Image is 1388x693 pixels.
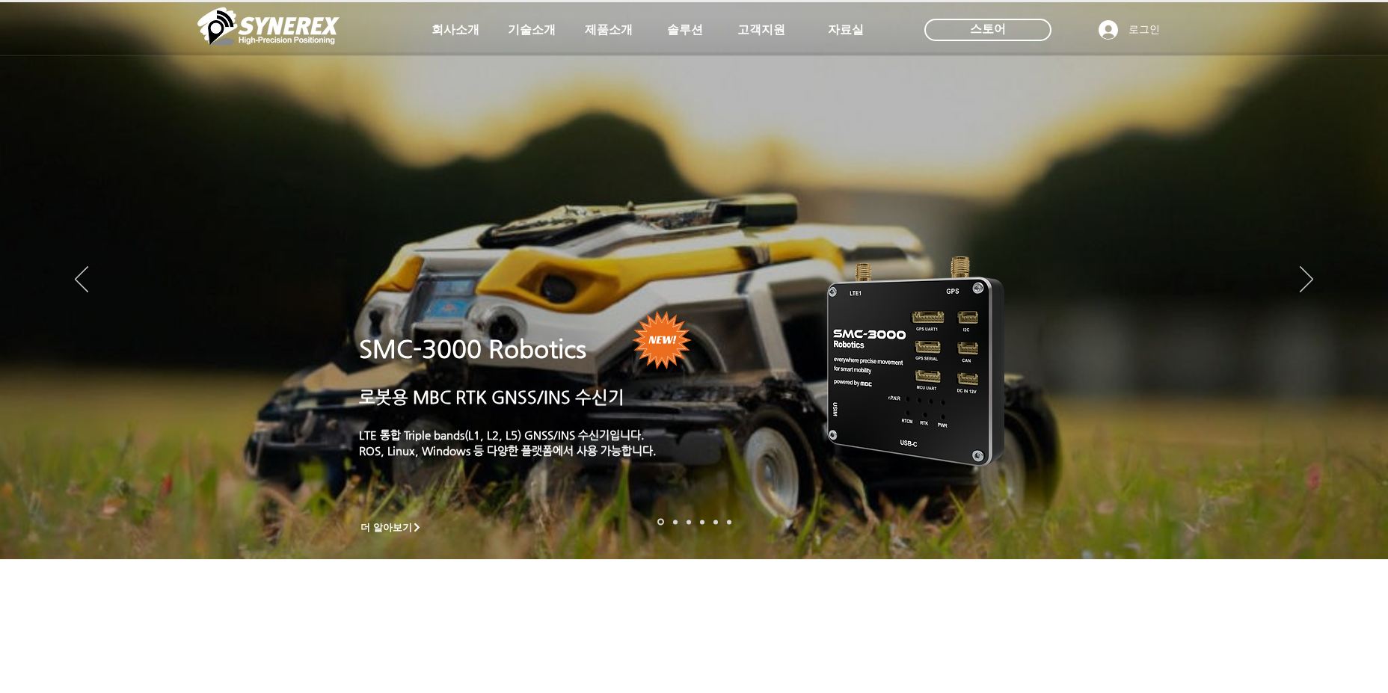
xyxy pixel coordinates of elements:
[667,22,703,38] span: 솔루션
[585,22,633,38] span: 제품소개
[1123,22,1165,37] span: 로그인
[359,387,624,407] a: 로봇용 MBC RTK GNSS/INS 수신기
[1088,16,1170,44] button: 로그인
[653,519,736,526] nav: 슬라이드
[571,15,646,45] a: 제품소개
[713,520,718,524] a: 로봇
[359,428,645,441] a: LTE 통합 Triple bands(L1, L2, L5) GNSS/INS 수신기입니다.
[75,266,88,295] button: 이전
[418,15,493,45] a: 회사소개
[657,519,664,526] a: 로봇- SMC 2000
[806,234,1027,484] img: KakaoTalk_20241224_155801212.png
[1300,266,1313,295] button: 다음
[494,15,569,45] a: 기술소개
[808,15,883,45] a: 자료실
[924,19,1051,41] div: 스토어
[673,520,678,524] a: 드론 8 - SMC 2000
[432,22,479,38] span: 회사소개
[197,4,340,49] img: 씨너렉스_White_simbol_대지 1.png
[727,520,731,524] a: 정밀농업
[360,521,412,535] span: 더 알아보기
[687,520,691,524] a: 측량 IoT
[359,335,586,363] a: SMC-3000 Robotics
[508,22,556,38] span: 기술소개
[648,15,722,45] a: 솔루션
[359,444,657,457] a: ROS, Linux, Windows 등 다양한 플랫폼에서 사용 가능합니다.
[970,21,1006,37] span: 스토어
[354,518,429,537] a: 더 알아보기
[724,15,799,45] a: 고객지원
[737,22,785,38] span: 고객지원
[828,22,864,38] span: 자료실
[700,520,704,524] a: 자율주행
